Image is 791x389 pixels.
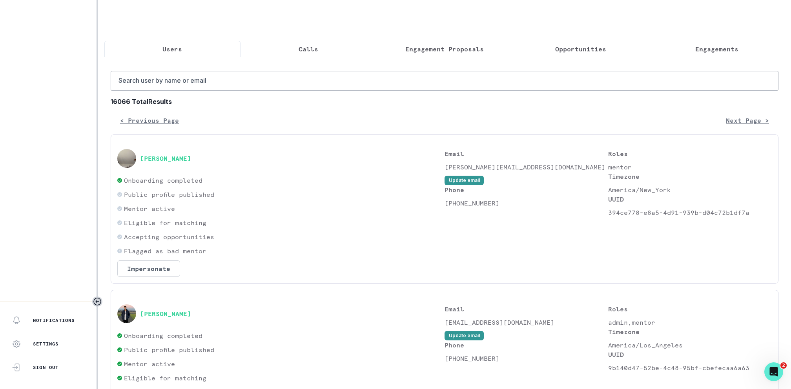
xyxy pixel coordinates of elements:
[299,44,318,54] p: Calls
[608,208,772,217] p: 394ce778-e8a5-4d91-939b-d04c72b1df7a
[140,155,191,162] button: [PERSON_NAME]
[608,363,772,373] p: 9b140d47-52be-4c48-95bf-cbefecaa6a63
[124,246,206,256] p: Flagged as bad mentor
[445,162,608,172] p: [PERSON_NAME][EMAIL_ADDRESS][DOMAIN_NAME]
[124,359,175,369] p: Mentor active
[445,318,608,327] p: [EMAIL_ADDRESS][DOMAIN_NAME]
[445,149,608,158] p: Email
[608,194,772,204] p: UUID
[124,190,214,199] p: Public profile published
[608,172,772,181] p: Timezone
[124,176,202,185] p: Onboarding completed
[555,44,606,54] p: Opportunities
[445,331,484,340] button: Update email
[33,341,59,347] p: Settings
[608,318,772,327] p: admin,mentor
[695,44,738,54] p: Engagements
[608,185,772,194] p: America/New_York
[92,296,102,307] button: Toggle sidebar
[33,364,59,371] p: Sign Out
[445,185,608,194] p: Phone
[445,304,608,314] p: Email
[445,340,608,350] p: Phone
[111,113,188,128] button: < Previous Page
[764,362,783,381] iframe: Intercom live chat
[111,97,778,106] b: 16066 Total Results
[124,373,206,383] p: Eligible for matching
[780,362,787,369] span: 2
[124,331,202,340] p: Onboarding completed
[117,260,180,277] button: Impersonate
[445,176,484,185] button: Update email
[124,204,175,213] p: Mentor active
[608,149,772,158] p: Roles
[124,232,214,242] p: Accepting opportunities
[162,44,182,54] p: Users
[445,198,608,208] p: [PHONE_NUMBER]
[33,317,75,324] p: Notifications
[405,44,484,54] p: Engagement Proposals
[716,113,778,128] button: Next Page >
[124,345,214,354] p: Public profile published
[140,310,191,318] button: [PERSON_NAME]
[608,162,772,172] p: mentor
[608,304,772,314] p: Roles
[124,218,206,227] p: Eligible for matching
[608,350,772,359] p: UUID
[608,340,772,350] p: America/Los_Angeles
[608,327,772,336] p: Timezone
